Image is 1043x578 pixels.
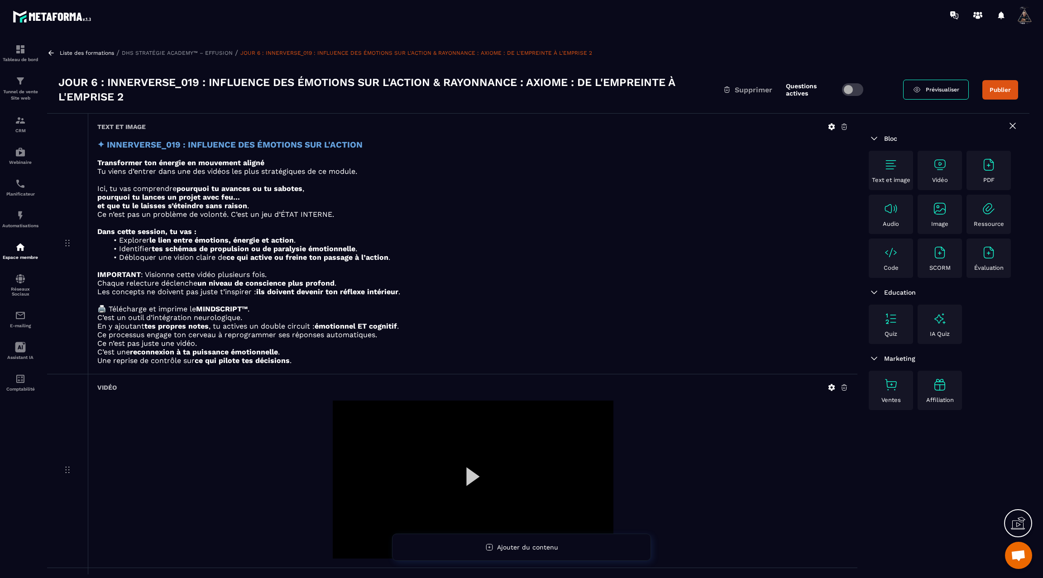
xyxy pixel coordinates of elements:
img: accountant [15,373,26,384]
p: Ce n’est pas juste une vidéo. [97,339,848,348]
p: Espace membre [2,255,38,260]
a: Prévisualiser [903,80,969,100]
p: Vidéo [932,177,948,183]
span: Education [884,289,916,296]
p: PDF [983,177,995,183]
p: IA Quiz [930,330,950,337]
h3: JOUR 6 : INNERVERSE_019 : INFLUENCE DES ÉMOTIONS SUR L'ACTION & RAYONNANCE : AXIOME : DE L'EMPREI... [58,75,723,104]
p: Tu viens d’entrer dans une des vidéos les plus stratégiques de ce module. [97,167,848,176]
p: Ici, tu vas comprendre , [97,184,848,193]
a: social-networksocial-networkRéseaux Sociaux [2,267,38,303]
a: automationsautomationsEspace membre [2,235,38,267]
h6: Text et image [97,123,146,130]
img: logo [13,8,94,25]
p: Une reprise de contrôle sur . [97,356,848,365]
a: Liste des formations [60,50,114,56]
p: : Visionne cette vidéo plusieurs fois. [97,270,848,279]
p: Ressource [974,220,1004,227]
p: Affiliation [926,396,954,403]
a: schedulerschedulerPlanificateur [2,172,38,203]
p: Tableau de bord [2,57,38,62]
p: Quiz [885,330,897,337]
img: automations [15,242,26,253]
img: formation [15,115,26,126]
p: Ventes [881,396,901,403]
span: Bloc [884,135,897,142]
img: arrow-down [869,353,880,364]
p: Les concepts ne doivent pas juste t’inspirer : . [97,287,848,296]
div: Ouvrir le chat [1005,542,1032,569]
strong: Dans cette session, tu vas : [97,227,196,236]
a: JOUR 6 : INNERVERSE_019 : INFLUENCE DES ÉMOTIONS SUR L'ACTION & RAYONNANCE : AXIOME : DE L'EMPREI... [240,50,592,56]
img: formation [15,76,26,86]
p: En y ajoutant , tu actives un double circuit : . [97,322,848,330]
img: scheduler [15,178,26,189]
strong: MINDSCRIPT™ [196,305,248,313]
strong: pourquoi tu avances ou tu sabotes [177,184,302,193]
p: Code [884,264,899,271]
strong: ils doivent devenir ton réflexe intérieur [256,287,398,296]
strong: Transformer ton énergie en mouvement aligné [97,158,264,167]
p: SCORM [929,264,951,271]
img: text-image no-wrap [884,201,898,216]
span: Ajouter du contenu [497,544,558,551]
p: 🖨️ Télécharge et imprime le . [97,305,848,313]
span: Marketing [884,355,915,362]
li: Explorer . [108,236,848,244]
p: Évaluation [974,264,1004,271]
li: Débloquer une vision claire de . [108,253,848,262]
p: C’est une . [97,348,848,356]
p: Automatisations [2,223,38,228]
img: email [15,310,26,321]
p: Ce n’est pas un problème de volonté. C’est un jeu d’ÉTAT INTERNE. [97,210,848,219]
strong: ce qui pilote tes décisions [195,356,290,365]
a: accountantaccountantComptabilité [2,367,38,398]
strong: tes propres notes [144,322,209,330]
strong: pourquoi tu lances un projet avec feu… [97,193,240,201]
a: automationsautomationsAutomatisations [2,203,38,235]
img: text-image no-wrap [933,201,947,216]
img: text-image no-wrap [981,201,996,216]
img: text-image no-wrap [884,311,898,326]
p: E-mailing [2,323,38,328]
span: Prévisualiser [926,86,959,93]
strong: et que tu le laisses s’éteindre sans raison [97,201,247,210]
p: Ce processus engage ton cerveau à reprogrammer ses réponses automatiques. [97,330,848,339]
a: DHS STRATÉGIE ACADEMY™ – EFFUSION [122,50,233,56]
p: Tunnel de vente Site web [2,89,38,101]
a: formationformationTunnel de vente Site web [2,69,38,108]
a: automationsautomationsWebinaire [2,140,38,172]
p: Réseaux Sociaux [2,287,38,296]
img: text-image [933,377,947,392]
label: Questions actives [786,82,837,97]
strong: le lien entre émotions, énergie et action [149,236,294,244]
img: text-image [933,311,947,326]
p: Comptabilité [2,387,38,392]
img: social-network [15,273,26,284]
strong: ✦ INNERVERSE_019 : INFLUENCE DES ÉMOTIONS SUR L'ACTION [97,140,363,150]
strong: ce qui active ou freine ton passage à l’action [226,253,388,262]
button: Publier [982,80,1018,100]
strong: IMPORTANT [97,270,141,279]
img: formation [15,44,26,55]
p: C’est un outil d’intégration neurologique. [97,313,848,322]
img: text-image no-wrap [884,245,898,260]
p: Assistant IA [2,355,38,360]
span: / [235,48,238,57]
img: automations [15,147,26,158]
img: text-image no-wrap [981,158,996,172]
p: . [97,201,848,210]
p: Audio [883,220,899,227]
p: Chaque relecture déclenche . [97,279,848,287]
img: text-image no-wrap [884,158,898,172]
img: text-image no-wrap [933,245,947,260]
span: / [116,48,120,57]
a: emailemailE-mailing [2,303,38,335]
a: Assistant IA [2,335,38,367]
strong: reconnexion à ta puissance émotionnelle [130,348,278,356]
img: text-image no-wrap [933,158,947,172]
img: text-image no-wrap [981,245,996,260]
p: Planificateur [2,191,38,196]
strong: un niveau de conscience plus profond [197,279,335,287]
strong: émotionnel ET cognitif [315,322,397,330]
